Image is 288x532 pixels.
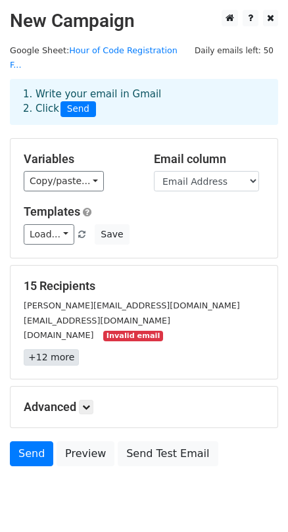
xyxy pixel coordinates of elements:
[103,331,162,342] small: Invalid email
[10,45,178,70] small: Google Sheet:
[24,171,104,191] a: Copy/paste...
[24,224,74,245] a: Load...
[24,330,94,340] small: [DOMAIN_NAME]
[24,400,264,414] h5: Advanced
[10,45,178,70] a: Hour of Code Registration F...
[60,101,96,117] span: Send
[10,441,53,466] a: Send
[57,441,114,466] a: Preview
[24,152,134,166] h5: Variables
[24,205,80,218] a: Templates
[190,43,278,58] span: Daily emails left: 50
[24,349,79,366] a: +12 more
[154,152,264,166] h5: Email column
[118,441,218,466] a: Send Test Email
[24,301,240,310] small: [PERSON_NAME][EMAIL_ADDRESS][DOMAIN_NAME]
[222,469,288,532] iframe: Chat Widget
[95,224,129,245] button: Save
[190,45,278,55] a: Daily emails left: 50
[13,87,275,117] div: 1. Write your email in Gmail 2. Click
[24,316,170,326] small: [EMAIL_ADDRESS][DOMAIN_NAME]
[24,279,264,293] h5: 15 Recipients
[10,10,278,32] h2: New Campaign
